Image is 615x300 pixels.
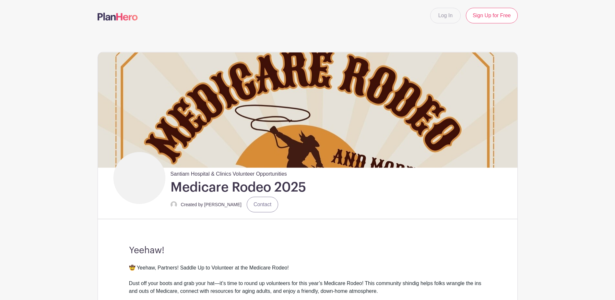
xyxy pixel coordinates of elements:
[466,8,517,23] a: Sign Up for Free
[129,245,486,256] h3: Yeehaw!
[171,168,287,178] span: Santiam Hospital & Clinics Volunteer Opportunities
[98,52,517,168] img: TRY%20THIS.jpg
[171,179,306,195] h1: Medicare Rodeo 2025
[430,8,461,23] a: Log In
[171,201,177,208] img: default-ce2991bfa6775e67f084385cd625a349d9dcbb7a52a09fb2fda1e96e2d18dcdb.png
[247,197,278,212] a: Contact
[181,202,242,207] small: Created by [PERSON_NAME]
[98,13,138,20] img: logo-507f7623f17ff9eddc593b1ce0a138ce2505c220e1c5a4e2b4648c50719b7d32.svg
